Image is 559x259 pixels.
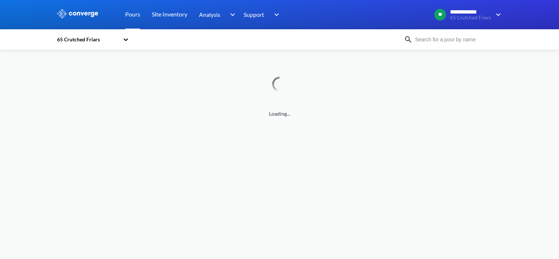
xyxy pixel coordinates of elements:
img: downArrow.svg [225,10,237,19]
span: 65 Crutched Friars [450,15,491,20]
input: Search for a pour by name [413,35,501,44]
div: 65 Crutched Friars [56,35,119,44]
img: icon-search.svg [404,35,413,44]
span: Support [244,10,264,19]
img: downArrow.svg [491,10,503,19]
img: downArrow.svg [269,10,281,19]
span: Loading... [56,110,503,118]
img: logo_ewhite.svg [56,9,99,18]
span: Analysis [199,10,220,19]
